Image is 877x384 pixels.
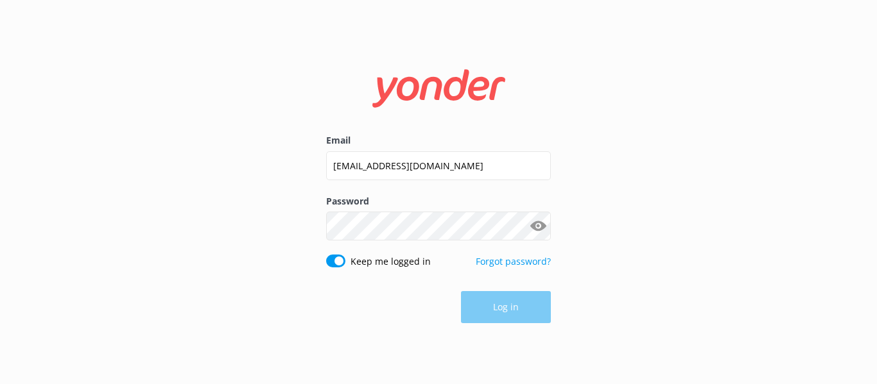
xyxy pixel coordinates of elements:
[525,213,551,239] button: Show password
[351,255,431,269] label: Keep me logged in
[326,194,551,208] label: Password
[476,255,551,267] a: Forgot password?
[326,133,551,147] label: Email
[326,151,551,180] input: user@emailaddress.com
